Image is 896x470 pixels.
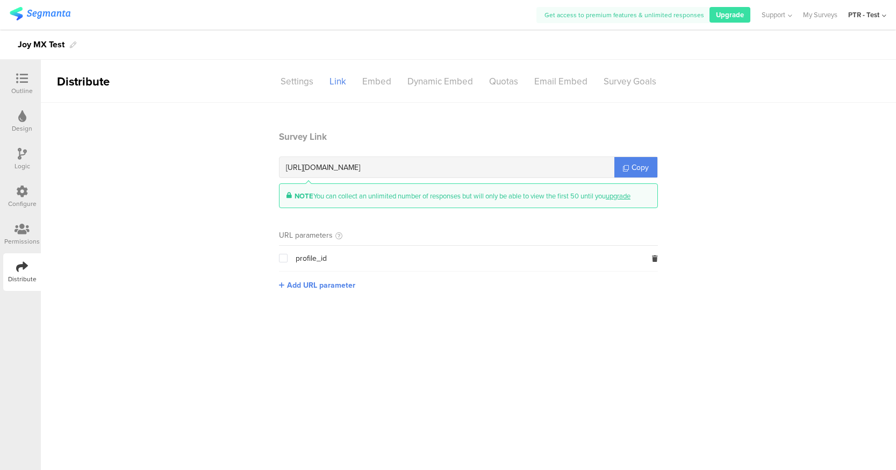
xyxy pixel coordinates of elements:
span: Upgrade [716,10,744,20]
div: Distribute [41,73,164,90]
b: NOTE [295,191,313,201]
div: Joy MX Test [18,36,64,53]
span: [URL][DOMAIN_NAME] [286,162,360,173]
div: Permissions [4,237,40,246]
div: Design [12,124,32,133]
div: PTR - Test [848,10,879,20]
div: URL parameters [279,230,333,241]
div: Settings [273,72,321,91]
div: Outline [11,86,33,96]
div: Quotas [481,72,526,91]
div: You can collect an unlimited number of responses but will only be able to view the first 50 until... [295,191,630,201]
span: Add URL parameter [287,280,355,291]
div: Survey Goals [596,72,664,91]
div: Link [321,72,354,91]
button: Add URL parameter [279,280,355,291]
img: segmanta logo [10,7,70,20]
div: Embed [354,72,399,91]
div: Email Embed [526,72,596,91]
div: Logic [15,161,30,171]
span: Copy [632,162,649,173]
span: Get access to premium features & unlimited responses [544,10,704,20]
span: Support [762,10,785,20]
span: profile_id [296,254,327,263]
div: Configure [8,199,37,209]
div: Dynamic Embed [399,72,481,91]
header: Survey Link [279,130,658,144]
u: upgrade [606,191,630,201]
div: Distribute [8,274,37,284]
